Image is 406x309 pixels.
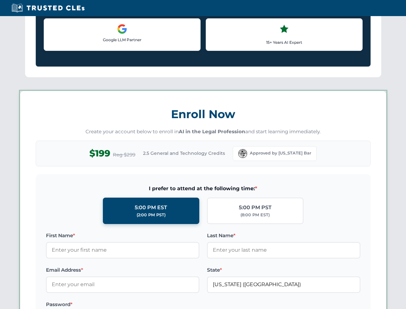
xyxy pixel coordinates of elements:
img: Florida Bar [238,149,247,158]
input: Florida (FL) [207,276,360,293]
label: First Name [46,232,199,239]
div: 5:00 PM EST [135,203,167,212]
label: Last Name [207,232,360,239]
span: 2.5 General and Technology Credits [143,150,225,157]
span: I prefer to attend at the following time: [46,184,360,193]
p: Google LLM Partner [49,37,195,43]
p: 15+ Years AI Expert [211,39,357,45]
span: Reg $299 [113,151,135,159]
img: Google [117,24,127,34]
label: State [207,266,360,274]
span: $199 [89,146,110,161]
strong: AI in the Legal Profession [179,128,245,135]
input: Enter your email [46,276,199,293]
h3: Enroll Now [36,104,371,124]
img: Trusted CLEs [10,3,86,13]
label: Email Address [46,266,199,274]
div: (2:00 PM PST) [137,212,166,218]
p: Create your account below to enroll in and start learning immediately. [36,128,371,136]
input: Enter your first name [46,242,199,258]
div: 5:00 PM PST [239,203,272,212]
div: (8:00 PM EST) [240,212,270,218]
input: Enter your last name [207,242,360,258]
span: Approved by [US_STATE] Bar [250,150,311,156]
label: Password [46,301,199,308]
